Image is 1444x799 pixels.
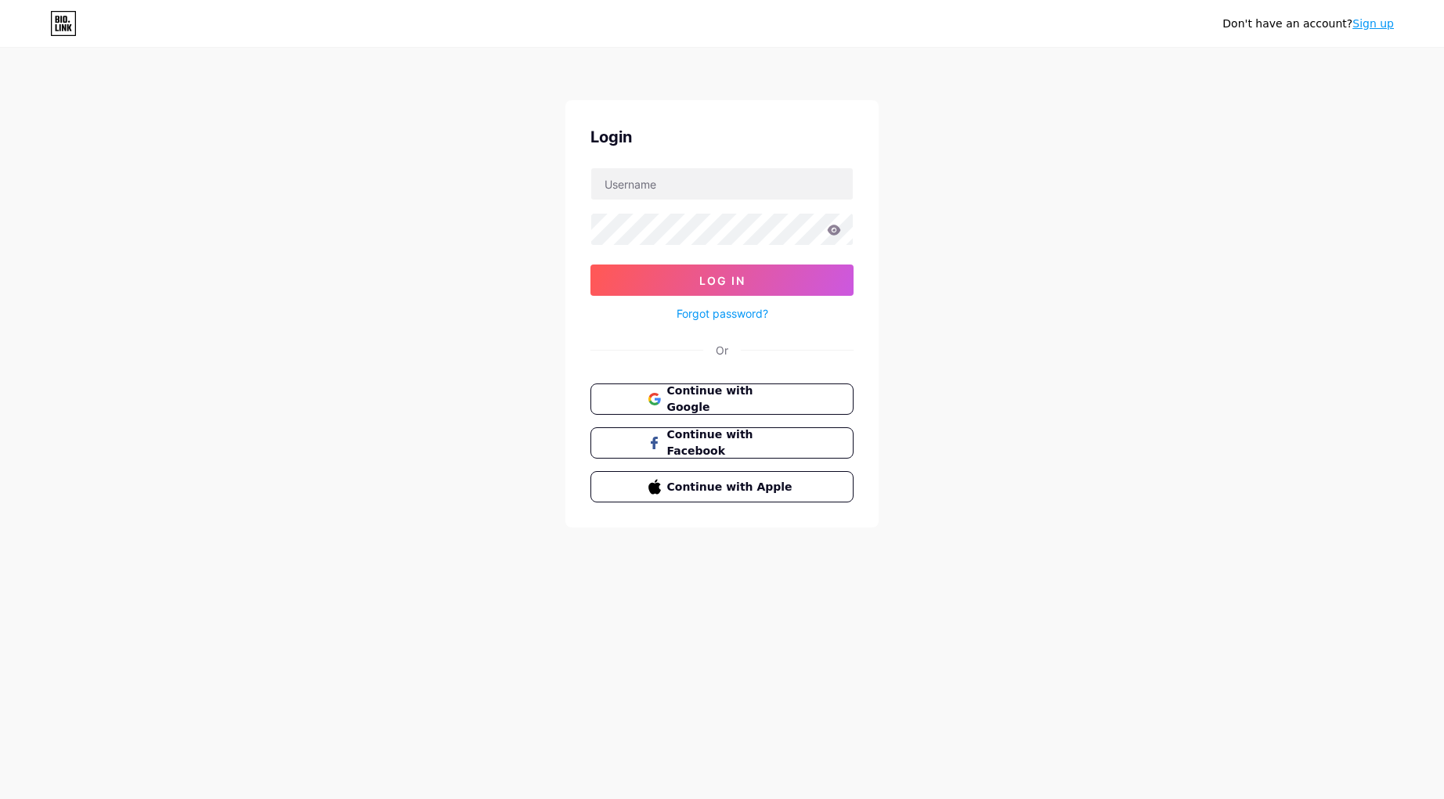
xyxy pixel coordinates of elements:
[590,265,854,296] button: Log In
[1222,16,1394,32] div: Don't have an account?
[590,427,854,459] button: Continue with Facebook
[590,383,854,415] button: Continue with Google
[667,426,796,459] span: Continue with Facebook
[716,342,728,358] div: Or
[667,383,796,416] span: Continue with Google
[1352,17,1394,30] a: Sign up
[590,471,854,502] button: Continue with Apple
[591,168,853,200] input: Username
[699,274,745,287] span: Log In
[590,125,854,149] div: Login
[667,479,796,495] span: Continue with Apple
[677,305,768,322] a: Forgot password?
